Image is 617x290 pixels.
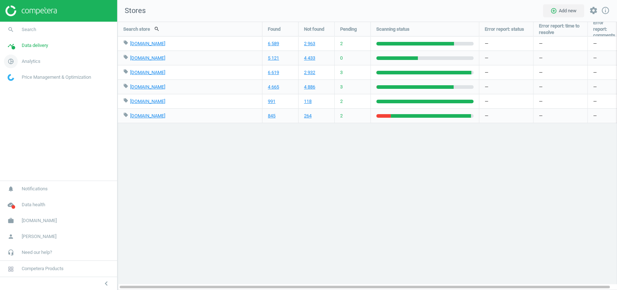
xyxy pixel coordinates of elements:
[376,26,410,33] span: Scanning status
[4,23,18,36] i: search
[601,6,610,15] i: info_outline
[485,26,524,33] span: Error report: status
[4,198,18,212] i: cloud_done
[123,55,128,60] i: local_offer
[4,55,18,68] i: pie_chart_outlined
[130,84,165,90] a: [DOMAIN_NAME]
[150,23,164,35] button: search
[479,65,533,79] div: —
[268,69,279,76] a: 6 619
[589,6,598,15] i: settings
[117,6,146,16] span: Stores
[4,214,18,228] i: work
[304,84,315,90] a: 4 886
[130,99,165,104] a: [DOMAIN_NAME]
[268,40,279,47] a: 6 589
[22,74,91,81] span: Price Management & Optimization
[268,26,280,33] span: Found
[22,249,52,256] span: Need our help?
[586,3,601,18] button: settings
[130,55,165,61] a: [DOMAIN_NAME]
[550,8,557,14] i: add_circle_outline
[4,39,18,52] i: timeline
[479,94,533,108] div: —
[4,182,18,196] i: notifications
[543,4,584,17] button: add_circle_outlineAdd new
[340,84,343,90] span: 3
[268,98,275,105] a: 991
[22,26,36,33] span: Search
[539,69,543,76] span: —
[340,98,343,105] span: 2
[539,40,543,47] span: —
[479,109,533,123] div: —
[601,6,610,16] a: info_outline
[22,202,45,208] span: Data health
[304,69,315,76] a: 2 932
[304,26,324,33] span: Not found
[22,217,57,224] span: [DOMAIN_NAME]
[22,233,56,240] span: [PERSON_NAME]
[22,42,48,49] span: Data delivery
[22,265,64,272] span: Competera Products
[22,186,48,192] span: Notifications
[102,279,111,288] i: chevron_left
[340,55,343,61] span: 0
[130,70,165,75] a: [DOMAIN_NAME]
[304,98,312,105] a: 118
[340,113,343,119] span: 2
[539,98,543,105] span: —
[97,279,115,288] button: chevron_left
[123,98,128,103] i: local_offer
[479,36,533,51] div: —
[5,5,57,16] img: ajHJNr6hYgQAAAAASUVORK5CYII=
[539,113,543,119] span: —
[4,246,18,259] i: headset_mic
[340,69,343,76] span: 3
[123,40,128,45] i: local_offer
[130,113,165,118] a: [DOMAIN_NAME]
[340,26,357,33] span: Pending
[4,230,18,243] i: person
[479,51,533,65] div: —
[304,113,312,119] a: 264
[118,22,262,36] div: Search store
[539,23,582,36] span: Error report: time to resolve
[123,112,128,117] i: local_offer
[123,69,128,74] i: local_offer
[304,55,315,61] a: 4 433
[22,58,40,65] span: Analytics
[304,40,315,47] a: 2 963
[340,40,343,47] span: 2
[479,80,533,94] div: —
[539,55,543,61] span: —
[8,74,14,81] img: wGWNvw8QSZomAAAAABJRU5ErkJggg==
[539,84,543,90] span: —
[130,41,165,46] a: [DOMAIN_NAME]
[268,84,279,90] a: 4 665
[268,113,275,119] a: 845
[123,83,128,88] i: local_offer
[268,55,279,61] a: 5 121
